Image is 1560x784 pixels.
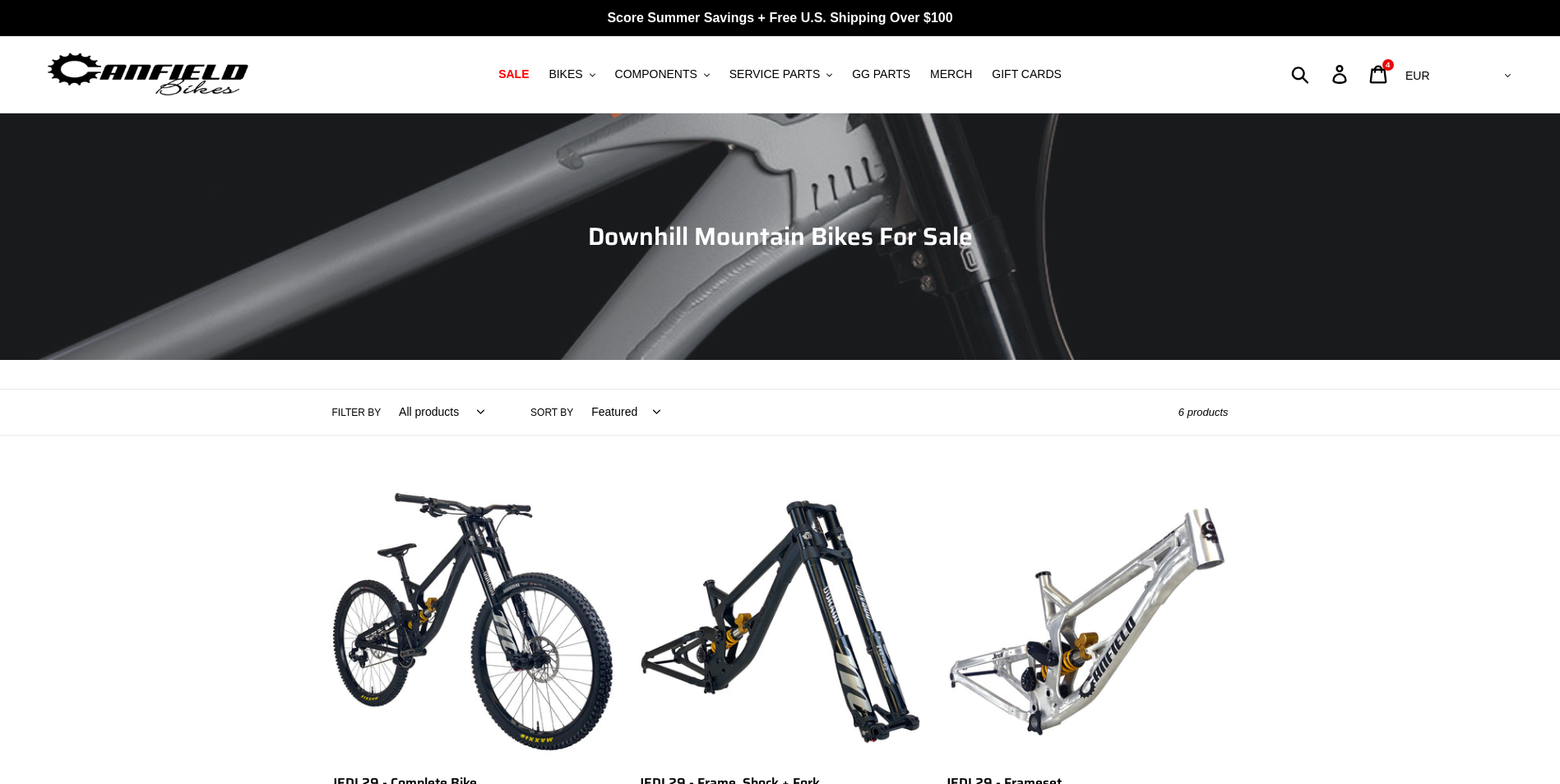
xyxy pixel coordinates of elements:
[1360,57,1399,92] a: 4
[588,217,973,256] span: Downhill Mountain Bikes For Sale
[332,405,382,420] label: Filter by
[852,67,910,81] span: GG PARTS
[992,67,1062,81] span: GIFT CARDS
[729,67,820,81] span: SERVICE PARTS
[498,67,529,81] span: SALE
[984,63,1070,85] a: GIFT CARDS
[490,63,537,85] a: SALE
[615,67,697,81] span: COMPONENTS
[45,48,251,100] img: Canfield Bikes
[922,63,980,85] a: MERCH
[1178,406,1229,418] span: 6 products
[844,63,919,85] a: GG PARTS
[530,405,573,420] label: Sort by
[549,67,582,81] span: BIKES
[1386,61,1390,69] span: 4
[1300,56,1342,92] input: Search
[721,63,840,85] button: SERVICE PARTS
[607,63,718,85] button: COMPONENTS
[930,67,972,81] span: MERCH
[540,63,603,85] button: BIKES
